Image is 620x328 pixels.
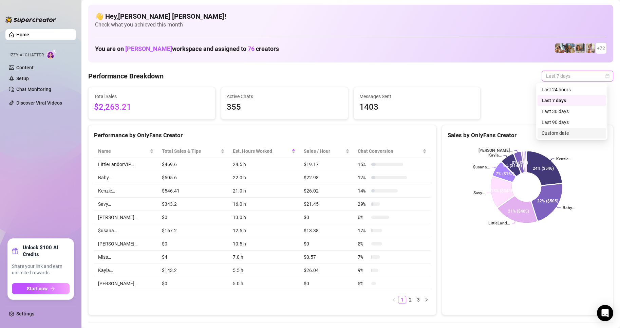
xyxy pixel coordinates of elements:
td: $26.02 [300,184,354,198]
a: Discover Viral Videos [16,100,62,106]
a: Home [16,32,29,37]
td: $0.57 [300,251,354,264]
a: Setup [16,76,29,81]
span: 12 % [358,174,369,181]
td: Miss… [94,251,158,264]
a: 3 [415,296,422,304]
text: $usana… [473,165,490,169]
span: Izzy AI Chatter [10,52,44,58]
td: $0 [300,211,354,224]
th: Name [94,145,158,158]
img: AI Chatter [46,49,57,59]
span: Start now [27,286,48,291]
td: $0 [300,277,354,290]
img: ash (@babyburberry) [565,43,575,53]
td: 5.0 h [229,277,300,290]
span: Total Sales & Tips [162,147,219,155]
td: 24.5 h [229,158,300,171]
span: 0 % [358,214,369,221]
text: Baby… [563,205,575,210]
td: Baby… [94,171,158,184]
h1: You are on workspace and assigned to creators [95,45,279,53]
td: 12.5 h [229,224,300,237]
span: Messages Sent [359,93,475,100]
div: Last 24 hours [542,86,602,93]
span: 14 % [358,187,369,195]
th: Sales / Hour [300,145,354,158]
span: $2,263.21 [94,101,210,114]
div: Last 90 days [538,117,606,128]
th: Total Sales & Tips [158,145,228,158]
td: $343.2 [158,198,228,211]
div: Last 30 days [542,108,602,115]
td: $0 [158,237,228,251]
strong: Unlock $100 AI Credits [23,244,70,258]
td: 10.5 h [229,237,300,251]
td: LittleLandorVIP… [94,158,158,171]
a: Chat Monitoring [16,87,51,92]
a: 1 [398,296,406,304]
td: $4 [158,251,228,264]
span: 76 [248,45,255,52]
span: 29 % [358,200,369,208]
span: Total Sales [94,93,210,100]
button: left [390,296,398,304]
li: Next Page [422,296,431,304]
div: Last 7 days [542,97,602,104]
button: Start nowarrow-right [12,283,70,294]
td: 21.0 h [229,184,300,198]
td: 13.0 h [229,211,300,224]
text: [PERSON_NAME]… [478,148,512,153]
td: 5.5 h [229,264,300,277]
span: 0 % [358,280,369,287]
span: gift [12,248,19,254]
span: Chat Conversion [358,147,421,155]
td: $143.2 [158,264,228,277]
td: $469.6 [158,158,228,171]
span: Share your link and earn unlimited rewards [12,263,70,276]
span: arrow-right [50,286,55,291]
span: 9 % [358,267,369,274]
span: Name [98,147,148,155]
a: Content [16,65,34,70]
td: $167.2 [158,224,228,237]
div: Last 7 days [538,95,606,106]
span: 355 [227,101,342,114]
div: Last 90 days [542,119,602,126]
span: 17 % [358,227,369,234]
span: 7 % [358,253,369,261]
span: calendar [605,74,609,78]
td: $13.38 [300,224,354,237]
text: Kenzie… [557,157,571,161]
td: Kenzie… [94,184,158,198]
span: Active Chats [227,93,342,100]
span: Sales / Hour [304,147,344,155]
td: 7.0 h [229,251,300,264]
li: 1 [398,296,406,304]
text: Kayla… [488,153,502,158]
img: logo-BBDzfeDw.svg [5,16,56,23]
td: [PERSON_NAME]… [94,237,158,251]
div: Open Intercom Messenger [597,305,613,321]
li: 2 [406,296,414,304]
td: 16.0 h [229,198,300,211]
td: $505.6 [158,171,228,184]
th: Chat Conversion [354,145,431,158]
span: Check what you achieved this month [95,21,606,29]
div: Custom date [538,128,606,139]
td: 22.0 h [229,171,300,184]
td: $0 [300,237,354,251]
h4: Performance Breakdown [88,71,164,81]
img: Mia (@sexcmia) [586,43,595,53]
text: Savy… [473,190,485,195]
span: 1403 [359,101,475,114]
span: [PERSON_NAME] [125,45,172,52]
img: Esmeralda (@esme_duhhh) [576,43,585,53]
button: right [422,296,431,304]
td: $19.17 [300,158,354,171]
div: Last 30 days [538,106,606,117]
div: Sales by OnlyFans Creator [448,131,607,140]
td: $546.41 [158,184,228,198]
td: $0 [158,211,228,224]
span: 15 % [358,161,369,168]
